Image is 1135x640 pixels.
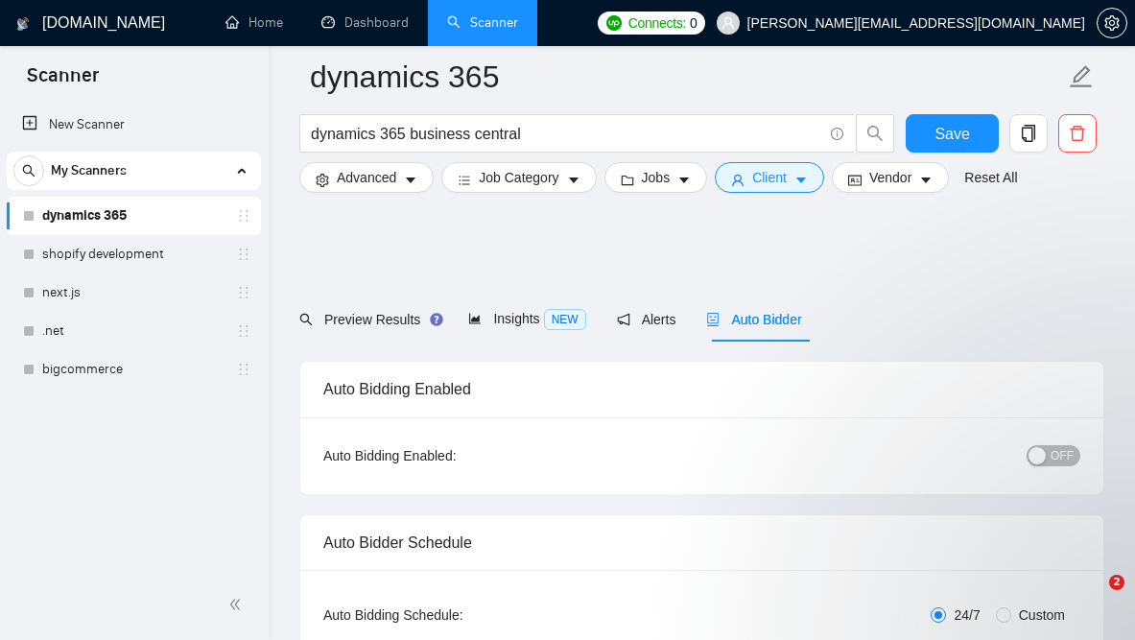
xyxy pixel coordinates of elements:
span: Job Category [479,167,558,188]
span: area-chart [468,312,482,325]
div: Tooltip anchor [428,311,445,328]
span: My Scanners [51,152,127,190]
li: New Scanner [7,106,261,144]
button: copy [1009,114,1048,153]
span: double-left [228,595,248,614]
button: folderJobscaret-down [604,162,708,193]
span: holder [236,247,251,262]
span: Scanner [12,61,114,102]
a: next.js [42,273,225,312]
a: dashboardDashboard [321,14,409,31]
span: info-circle [831,128,843,140]
span: NEW [544,309,586,330]
div: Auto Bidding Enabled: [323,445,576,466]
span: OFF [1051,445,1074,466]
span: 24/7 [946,604,987,626]
span: 0 [690,12,698,34]
button: barsJob Categorycaret-down [441,162,596,193]
span: Connects: [628,12,686,34]
a: dynamics 365 [42,197,225,235]
button: settingAdvancedcaret-down [299,162,434,193]
span: setting [1098,15,1126,31]
span: Custom [1011,604,1073,626]
button: search [856,114,894,153]
span: Insights [468,311,585,326]
span: caret-down [919,173,933,187]
span: caret-down [794,173,808,187]
div: Auto Bidding Enabled [323,362,1080,416]
input: Search Freelance Jobs... [311,122,822,146]
button: delete [1058,114,1097,153]
span: notification [617,313,630,326]
button: setting [1097,8,1127,38]
span: Auto Bidder [706,312,801,327]
span: Save [934,122,969,146]
span: search [857,125,893,142]
span: holder [236,362,251,377]
li: My Scanners [7,152,261,389]
a: homeHome [225,14,283,31]
span: Preview Results [299,312,437,327]
span: search [14,164,43,178]
span: holder [236,323,251,339]
div: Auto Bidder Schedule [323,515,1080,570]
button: userClientcaret-down [715,162,824,193]
div: Auto Bidding Schedule: [323,604,576,626]
span: search [299,313,313,326]
span: delete [1059,125,1096,142]
span: copy [1010,125,1047,142]
span: Jobs [642,167,671,188]
a: setting [1097,15,1127,31]
button: search [13,155,44,186]
span: folder [621,173,634,187]
span: Alerts [617,312,676,327]
span: Advanced [337,167,396,188]
iframe: Intercom live chat [1070,575,1116,621]
span: idcard [848,173,862,187]
a: Reset All [964,167,1017,188]
span: user [731,173,745,187]
span: setting [316,173,329,187]
a: bigcommerce [42,350,225,389]
span: Vendor [869,167,911,188]
input: Scanner name... [310,53,1065,101]
span: holder [236,208,251,224]
span: 2 [1109,575,1124,590]
a: .net [42,312,225,350]
button: idcardVendorcaret-down [832,162,949,193]
a: searchScanner [447,14,518,31]
a: New Scanner [22,106,246,144]
a: shopify development [42,235,225,273]
span: edit [1069,64,1094,89]
span: caret-down [677,173,691,187]
span: caret-down [404,173,417,187]
img: logo [16,9,30,39]
span: caret-down [567,173,580,187]
span: holder [236,285,251,300]
span: robot [706,313,720,326]
img: upwork-logo.png [606,15,622,31]
button: Save [906,114,999,153]
span: Client [752,167,787,188]
span: bars [458,173,471,187]
span: user [721,16,735,30]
